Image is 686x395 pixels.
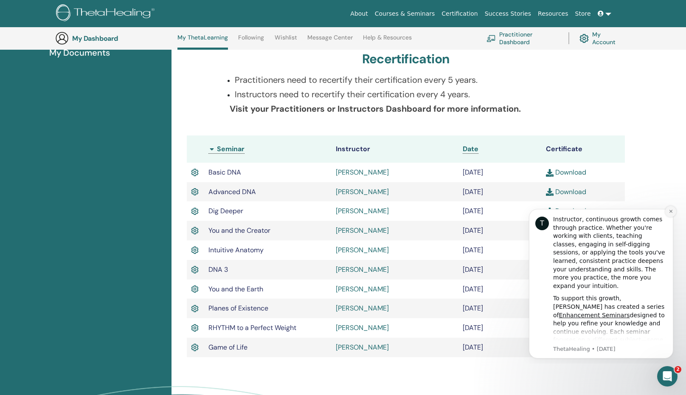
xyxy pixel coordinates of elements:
[208,304,268,313] span: Planes of Existence
[362,51,450,67] h3: Recertification
[191,342,199,353] img: Active Certificate
[516,201,686,364] iframe: Intercom notifications message
[191,186,199,197] img: Active Certificate
[238,34,264,48] a: Following
[208,245,264,254] span: Intuitive Anatomy
[546,187,586,196] a: Download
[208,323,296,332] span: RHYTHM to a Perfect Weight
[191,322,199,333] img: Active Certificate
[458,163,542,182] td: [DATE]
[37,144,151,152] p: Message from ThetaHealing, sent 18w ago
[572,6,594,22] a: Store
[72,34,157,42] h3: My Dashboard
[56,4,157,23] img: logo.png
[458,182,542,202] td: [DATE]
[191,225,199,236] img: Active Certificate
[336,187,389,196] a: [PERSON_NAME]
[191,245,199,256] img: Active Certificate
[458,221,542,240] td: [DATE]
[336,226,389,235] a: [PERSON_NAME]
[191,264,199,275] img: Active Certificate
[208,226,270,235] span: You and the Creator
[208,168,241,177] span: Basic DNA
[336,285,389,293] a: [PERSON_NAME]
[458,299,542,318] td: [DATE]
[49,46,110,59] span: My Documents
[542,135,625,163] th: Certificate
[336,206,389,215] a: [PERSON_NAME]
[37,93,151,185] div: To support this growth, [PERSON_NAME] has created a series of designed to help you refine your kn...
[546,169,554,177] img: download.svg
[208,187,256,196] span: Advanced DNA
[43,110,114,117] a: Enhancement Seminars
[438,6,481,22] a: Certification
[208,343,247,352] span: Game of Life
[208,206,243,215] span: Dig Deeper
[486,29,558,48] a: Practitioner Dashboard
[347,6,371,22] a: About
[579,29,622,48] a: My Account
[336,245,389,254] a: [PERSON_NAME]
[458,201,542,221] td: [DATE]
[336,343,389,352] a: [PERSON_NAME]
[149,5,160,16] button: Dismiss notification
[191,167,199,178] img: Active Certificate
[363,34,412,48] a: Help & Resources
[579,32,589,45] img: cog.svg
[481,6,534,22] a: Success Stories
[332,135,458,163] th: Instructor
[458,338,542,357] td: [DATE]
[307,34,353,48] a: Message Center
[235,88,588,101] p: Instructors need to recertify their certification every 4 years.
[336,168,389,177] a: [PERSON_NAME]
[371,6,439,22] a: Courses & Seminars
[675,366,681,373] span: 2
[336,323,389,332] a: [PERSON_NAME]
[458,240,542,260] td: [DATE]
[230,103,521,114] b: Visit your Practitioners or Instructors Dashboard for more information.
[458,318,542,338] td: [DATE]
[458,260,542,279] td: [DATE]
[657,366,678,387] iframe: Intercom live chat
[55,31,69,45] img: generic-user-icon.jpg
[534,6,572,22] a: Resources
[191,284,199,295] img: Active Certificate
[208,285,263,293] span: You and the Earth
[336,265,389,274] a: [PERSON_NAME]
[235,73,588,86] p: Practitioners need to recertify their certification every 5 years.
[463,144,478,153] span: Date
[191,206,199,217] img: Active Certificate
[546,188,554,196] img: download.svg
[546,168,586,177] a: Download
[191,303,199,314] img: Active Certificate
[177,34,228,50] a: My ThetaLearning
[463,144,478,154] a: Date
[275,34,297,48] a: Wishlist
[486,35,496,42] img: chalkboard-teacher.svg
[336,304,389,313] a: [PERSON_NAME]
[458,279,542,299] td: [DATE]
[208,265,228,274] span: DNA 3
